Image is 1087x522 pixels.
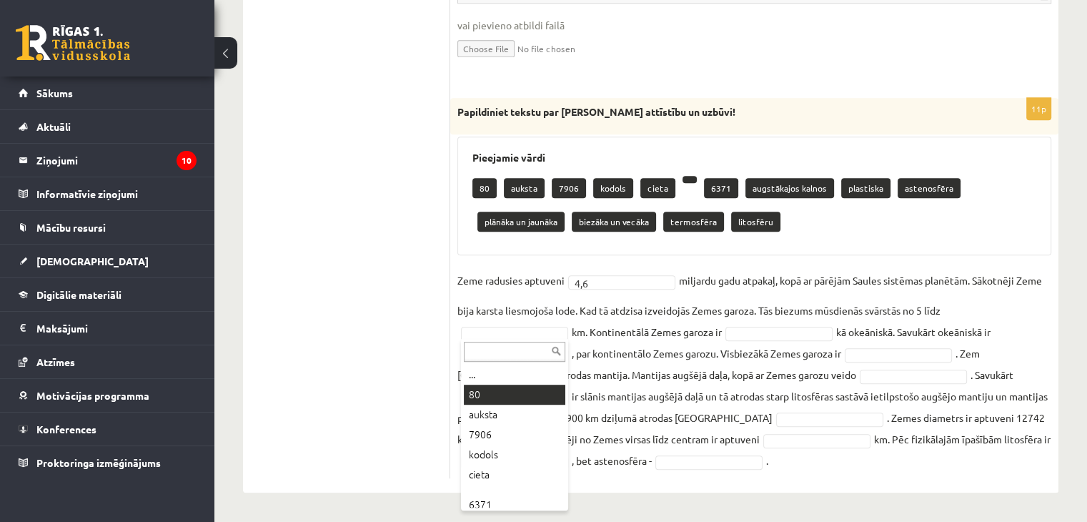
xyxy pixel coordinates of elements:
[464,445,565,465] div: kodols
[464,465,565,485] div: cieta
[464,425,565,445] div: 7906
[14,14,578,29] body: Bagātinātā teksta redaktors, wiswyg-editor-user-answer-47024983643700
[464,495,565,515] div: 6371
[464,385,565,405] div: 80
[464,365,565,385] div: ...
[464,405,565,425] div: auksta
